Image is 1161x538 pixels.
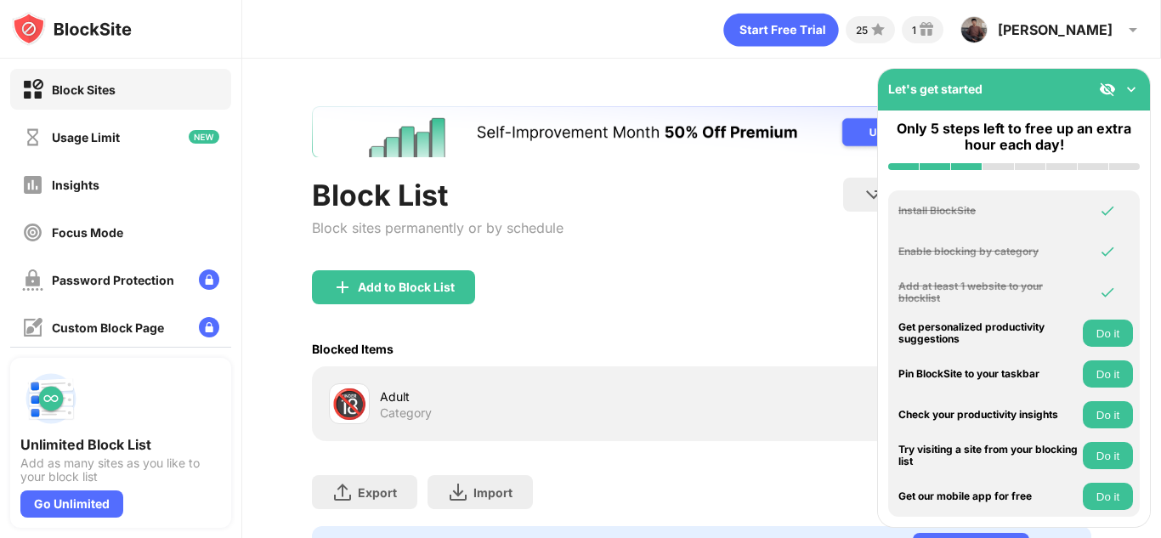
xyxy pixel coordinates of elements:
[998,21,1113,38] div: [PERSON_NAME]
[1083,401,1133,428] button: Do it
[312,178,564,212] div: Block List
[22,79,43,100] img: block-on.svg
[380,405,432,421] div: Category
[189,130,219,144] img: new-icon.svg
[312,342,394,356] div: Blocked Items
[898,280,1079,305] div: Add at least 1 website to your blocklist
[52,178,99,192] div: Insights
[312,106,1091,157] iframe: Banner
[52,225,123,240] div: Focus Mode
[1083,360,1133,388] button: Do it
[22,269,43,291] img: password-protection-off.svg
[358,280,455,294] div: Add to Block List
[12,12,132,46] img: logo-blocksite.svg
[52,320,164,335] div: Custom Block Page
[1083,320,1133,347] button: Do it
[380,388,702,405] div: Adult
[52,273,174,287] div: Password Protection
[22,222,43,243] img: focus-off.svg
[898,444,1079,468] div: Try visiting a site from your blocking list
[20,368,82,429] img: push-block-list.svg
[20,436,221,453] div: Unlimited Block List
[888,82,983,96] div: Let's get started
[1099,284,1116,301] img: omni-check.svg
[199,269,219,290] img: lock-menu.svg
[22,174,43,195] img: insights-off.svg
[868,20,888,40] img: points-small.svg
[1083,442,1133,469] button: Do it
[898,409,1079,421] div: Check your productivity insights
[331,387,367,422] div: 🔞
[22,317,43,338] img: customize-block-page-off.svg
[898,490,1079,502] div: Get our mobile app for free
[898,368,1079,380] div: Pin BlockSite to your taskbar
[1083,483,1133,510] button: Do it
[20,456,221,484] div: Add as many sites as you like to your block list
[199,317,219,337] img: lock-menu.svg
[723,13,839,47] div: animation
[898,205,1079,217] div: Install BlockSite
[1099,81,1116,98] img: eye-not-visible.svg
[52,130,120,144] div: Usage Limit
[1099,243,1116,260] img: omni-check.svg
[1099,202,1116,219] img: omni-check.svg
[916,20,937,40] img: reward-small.svg
[898,321,1079,346] div: Get personalized productivity suggestions
[888,121,1140,153] div: Only 5 steps left to free up an extra hour each day!
[52,82,116,97] div: Block Sites
[912,24,916,37] div: 1
[856,24,868,37] div: 25
[960,16,988,43] img: ACg8ocJcKmSgEepq6TiteQJAYmIKEuUpqZtuvliU5DUkn1cxN5-gFaw=s96-c
[20,490,123,518] div: Go Unlimited
[473,485,513,500] div: Import
[22,127,43,148] img: time-usage-off.svg
[898,246,1079,258] div: Enable blocking by category
[1123,81,1140,98] img: omni-setup-toggle.svg
[312,219,564,236] div: Block sites permanently or by schedule
[358,485,397,500] div: Export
